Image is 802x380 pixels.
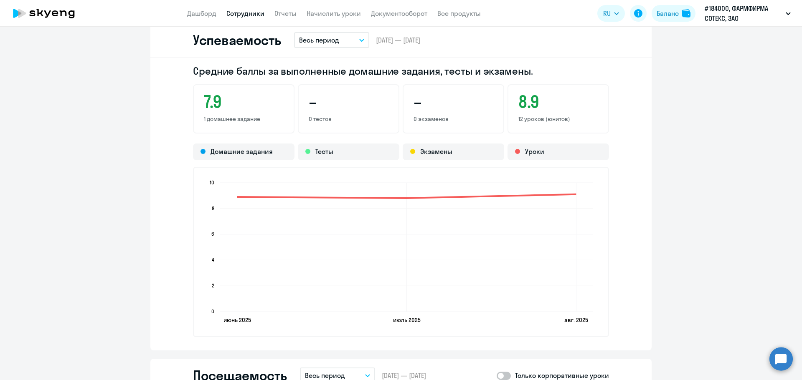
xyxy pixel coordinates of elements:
h3: – [309,92,388,112]
h3: – [414,92,493,112]
span: RU [603,8,611,18]
text: 2 [212,282,214,289]
a: Отчеты [274,9,297,18]
h2: Средние баллы за выполненные домашние задания, тесты и экзамены. [193,64,609,78]
h3: 7.9 [204,92,284,112]
a: Документооборот [371,9,427,18]
button: #184000, ФАРМФИРМА СОТЕКС, ЗАО [700,3,795,23]
p: #184000, ФАРМФИРМА СОТЕКС, ЗАО [705,3,782,23]
img: balance [682,9,690,18]
p: 0 тестов [309,115,388,123]
text: 10 [210,179,214,186]
text: июль 2025 [393,316,421,324]
a: Сотрудники [226,9,264,18]
div: Уроки [508,143,609,160]
a: Все продукты [437,9,481,18]
a: Дашборд [187,9,216,18]
h2: Успеваемость [193,32,281,48]
div: Домашние задания [193,143,294,160]
div: Тесты [298,143,399,160]
text: июнь 2025 [223,316,251,324]
button: Весь период [294,32,369,48]
h3: 8.9 [518,92,598,112]
span: [DATE] — [DATE] [382,371,426,380]
text: 4 [212,257,214,263]
div: Экзамены [403,143,504,160]
button: RU [597,5,625,22]
text: авг. 2025 [564,316,588,324]
text: 0 [211,308,214,315]
p: 0 экзаменов [414,115,493,123]
button: Балансbalance [652,5,695,22]
p: Весь период [299,35,339,45]
div: Баланс [657,8,679,18]
a: Начислить уроки [307,9,361,18]
span: [DATE] — [DATE] [376,35,420,45]
p: 1 домашнее задание [204,115,284,123]
text: 6 [211,231,214,237]
p: 12 уроков (юнитов) [518,115,598,123]
text: 8 [212,205,214,211]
